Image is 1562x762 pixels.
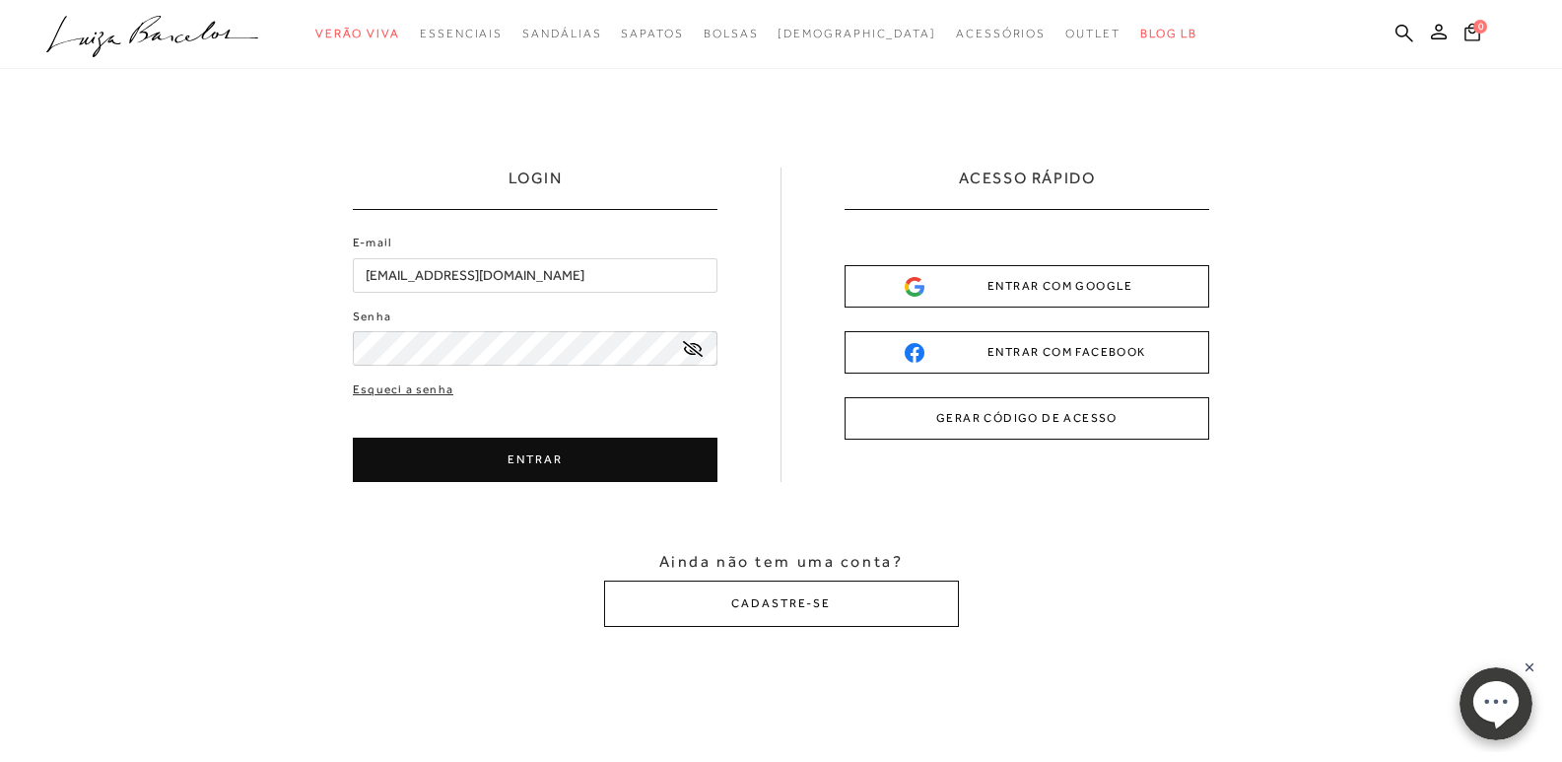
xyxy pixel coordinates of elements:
a: categoryNavScreenReaderText [522,16,601,52]
div: ENTRAR COM FACEBOOK [905,342,1149,363]
span: Verão Viva [315,27,400,40]
span: Outlet [1065,27,1121,40]
input: E-mail [353,258,717,293]
button: GERAR CÓDIGO DE ACESSO [845,397,1209,440]
span: Sapatos [621,27,683,40]
a: categoryNavScreenReaderText [956,16,1046,52]
span: Ainda não tem uma conta? [659,551,903,573]
button: ENTRAR COM GOOGLE [845,265,1209,308]
a: categoryNavScreenReaderText [315,16,400,52]
button: ENTRAR COM FACEBOOK [845,331,1209,374]
span: [DEMOGRAPHIC_DATA] [778,27,936,40]
span: BLOG LB [1140,27,1197,40]
a: categoryNavScreenReaderText [704,16,759,52]
label: Senha [353,308,391,326]
button: ENTRAR [353,438,717,482]
span: 0 [1473,20,1487,34]
label: E-mail [353,234,392,252]
span: Bolsas [704,27,759,40]
a: Esqueci a senha [353,381,453,399]
h2: ACESSO RÁPIDO [959,168,1096,209]
a: categoryNavScreenReaderText [420,16,503,52]
h1: LOGIN [509,168,563,209]
a: exibir senha [683,341,703,356]
span: Acessórios [956,27,1046,40]
a: categoryNavScreenReaderText [621,16,683,52]
button: 0 [1459,22,1486,48]
button: CADASTRE-SE [604,581,959,627]
a: categoryNavScreenReaderText [1065,16,1121,52]
span: Essenciais [420,27,503,40]
span: Sandálias [522,27,601,40]
a: BLOG LB [1140,16,1197,52]
a: noSubCategoriesText [778,16,936,52]
div: ENTRAR COM GOOGLE [905,276,1149,297]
